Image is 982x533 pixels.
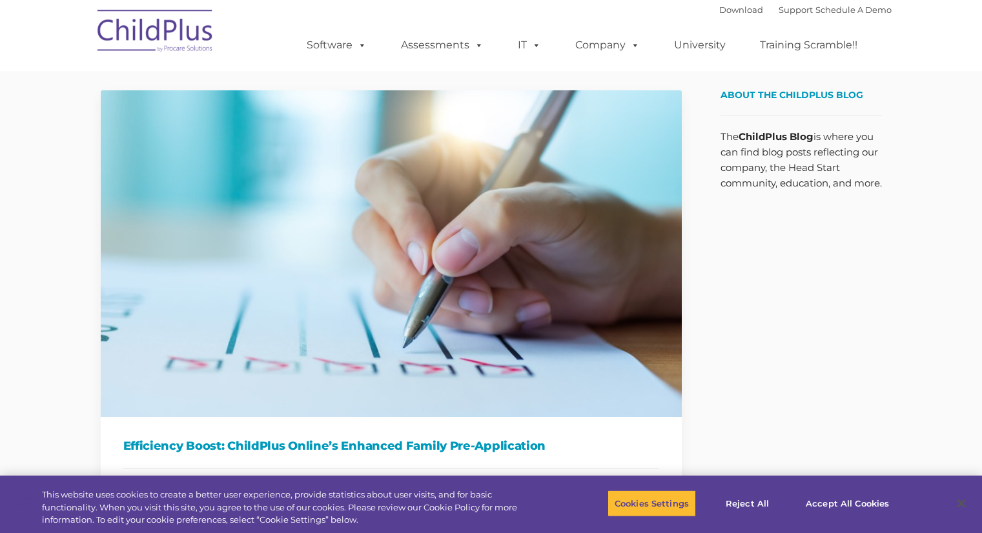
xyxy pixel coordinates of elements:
[661,32,739,58] a: University
[815,5,892,15] a: Schedule A Demo
[42,488,540,527] div: This website uses cookies to create a better user experience, provide statistics about user visit...
[721,89,863,101] span: About the ChildPlus Blog
[799,490,896,517] button: Accept All Cookies
[562,32,653,58] a: Company
[739,130,813,143] strong: ChildPlus Blog
[388,32,496,58] a: Assessments
[779,5,813,15] a: Support
[91,1,220,65] img: ChildPlus by Procare Solutions
[608,490,696,517] button: Cookies Settings
[747,32,870,58] a: Training Scramble!!
[721,129,882,191] p: The is where you can find blog posts reflecting our company, the Head Start community, education,...
[719,5,892,15] font: |
[719,5,763,15] a: Download
[101,90,682,417] img: Efficiency Boost: ChildPlus Online's Enhanced Family Pre-Application Process - Streamlining Appli...
[294,32,380,58] a: Software
[123,436,659,456] h1: Efficiency Boost: ChildPlus Online’s Enhanced Family Pre-Application
[505,32,554,58] a: IT
[947,489,976,518] button: Close
[707,490,788,517] button: Reject All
